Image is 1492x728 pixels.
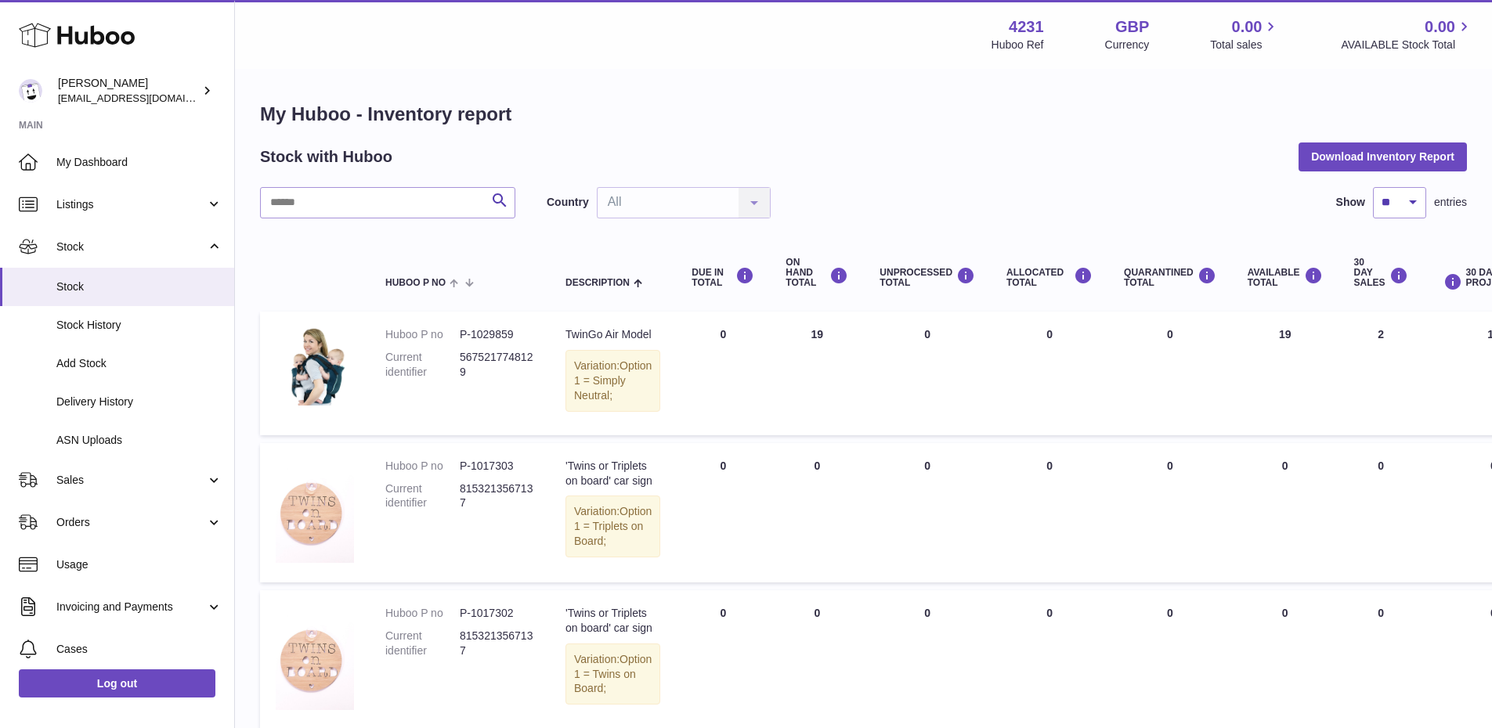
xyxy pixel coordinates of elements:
div: Variation: [565,350,660,412]
span: Option 1 = Twins on Board; [574,653,652,695]
span: entries [1434,195,1467,210]
span: Huboo P no [385,278,446,288]
td: 0 [770,443,864,582]
td: 0 [864,443,991,582]
span: My Dashboard [56,155,222,170]
img: product image [276,606,354,710]
label: Show [1336,195,1365,210]
span: [EMAIL_ADDRESS][DOMAIN_NAME] [58,92,230,104]
span: Stock [56,279,222,294]
td: 2 [1338,312,1424,435]
a: Log out [19,669,215,697]
div: Variation: [565,496,660,557]
td: 0 [991,443,1108,582]
div: Huboo Ref [992,38,1044,52]
span: 0.00 [1232,16,1263,38]
dd: P-1029859 [460,327,534,342]
div: ALLOCATED Total [1006,267,1093,288]
td: 0 [991,312,1108,435]
div: QUARANTINED Total [1124,267,1216,288]
td: 0 [1338,443,1424,582]
dd: 8153213567137 [460,629,534,658]
span: Add Stock [56,356,222,371]
div: AVAILABLE Total [1248,267,1323,288]
span: Stock [56,240,206,254]
dt: Current identifier [385,481,460,511]
td: 0 [676,312,770,435]
dd: P-1017302 [460,606,534,621]
div: [PERSON_NAME] [58,76,199,106]
a: 0.00 AVAILABLE Stock Total [1341,16,1473,52]
label: Country [547,195,589,210]
div: TwinGo Air Model [565,327,660,342]
td: 0 [864,312,991,435]
div: Currency [1105,38,1150,52]
strong: 4231 [1009,16,1044,38]
div: ON HAND Total [786,258,848,289]
dt: Current identifier [385,350,460,380]
h2: Stock with Huboo [260,146,392,168]
button: Download Inventory Report [1299,142,1467,171]
span: Stock History [56,318,222,333]
span: 0.00 [1425,16,1455,38]
dt: Huboo P no [385,459,460,474]
strong: GBP [1115,16,1149,38]
span: Cases [56,642,222,657]
td: 0 [676,443,770,582]
span: 0 [1167,460,1173,472]
span: ASN Uploads [56,433,222,448]
div: Variation: [565,643,660,705]
span: Total sales [1210,38,1280,52]
dd: P-1017303 [460,459,534,474]
span: AVAILABLE Stock Total [1341,38,1473,52]
div: 'Twins or Triplets on board' car sign [565,459,660,488]
div: 30 DAY SALES [1354,258,1408,289]
div: DUE IN TOTAL [692,267,754,288]
div: UNPROCESSED Total [880,267,975,288]
img: product image [276,327,354,405]
dd: 5675217748129 [460,350,534,380]
span: Invoicing and Payments [56,600,206,614]
span: Usage [56,557,222,572]
span: 0 [1167,328,1173,341]
span: Sales [56,473,206,488]
dt: Current identifier [385,629,460,658]
td: 19 [770,312,864,435]
a: 0.00 Total sales [1210,16,1280,52]
h1: My Huboo - Inventory report [260,102,1467,127]
div: 'Twins or Triplets on board' car sign [565,606,660,636]
img: internalAdmin-4231@internal.huboo.com [19,79,42,103]
span: Delivery History [56,395,222,409]
td: 0 [1232,443,1338,582]
dd: 8153213567137 [460,481,534,511]
span: Listings [56,197,206,212]
span: 0 [1167,607,1173,619]
span: Option 1 = Triplets on Board; [574,505,652,547]
img: product image [276,459,354,563]
dt: Huboo P no [385,606,460,621]
dt: Huboo P no [385,327,460,342]
span: Description [565,278,630,288]
span: Orders [56,515,206,530]
span: Option 1 = Simply Neutral; [574,359,652,402]
td: 19 [1232,312,1338,435]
